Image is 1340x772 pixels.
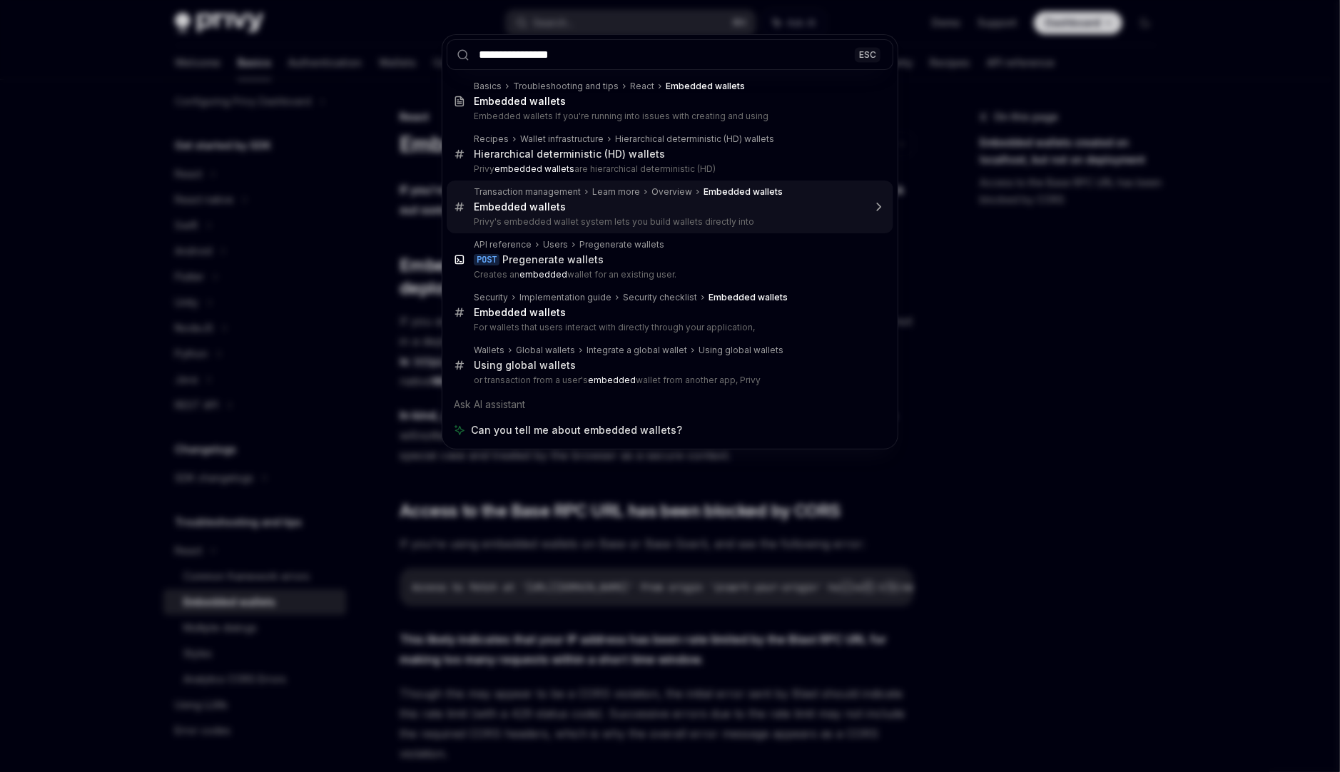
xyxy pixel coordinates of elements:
[699,345,783,356] div: Using global wallets
[474,216,863,228] p: Privy's embedded wallet system lets you build wallets directly into
[855,47,880,62] div: ESC
[623,292,697,303] div: Security checklist
[704,186,783,197] b: Embedded wallets
[474,322,863,333] p: For wallets that users interact with directly through your application,
[494,163,574,174] b: embedded wallets
[474,254,499,265] div: POST
[519,269,567,280] b: embedded
[630,81,654,92] div: React
[474,375,863,386] p: or transaction from a user's wallet from another app, Privy
[502,253,604,266] div: Pregenerate wallets
[592,186,640,198] div: Learn more
[471,423,682,437] span: Can you tell me about embedded wallets?
[516,345,575,356] div: Global wallets
[666,81,745,91] b: Embedded wallets
[474,111,863,122] p: Embedded wallets If you're running into issues with creating and using
[474,269,863,280] p: Creates an wallet for an existing user.
[513,81,619,92] div: Troubleshooting and tips
[579,239,664,250] div: Pregenerate wallets
[474,148,665,161] div: Hierarchical deterministic (HD) wallets
[474,95,566,107] b: Embedded wallets
[615,133,774,145] div: Hierarchical deterministic (HD) wallets
[474,239,532,250] div: API reference
[474,186,581,198] div: Transaction management
[474,306,566,318] b: Embedded wallets
[474,292,508,303] div: Security
[543,239,568,250] div: Users
[447,392,893,417] div: Ask AI assistant
[519,292,611,303] div: Implementation guide
[474,163,863,175] p: Privy are hierarchical deterministic (HD)
[651,186,692,198] div: Overview
[474,81,502,92] div: Basics
[474,359,576,372] div: Using global wallets
[709,292,788,303] b: Embedded wallets
[588,375,636,385] b: embedded
[474,133,509,145] div: Recipes
[474,200,566,213] b: Embedded wallets
[587,345,687,356] div: Integrate a global wallet
[474,345,504,356] div: Wallets
[520,133,604,145] div: Wallet infrastructure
